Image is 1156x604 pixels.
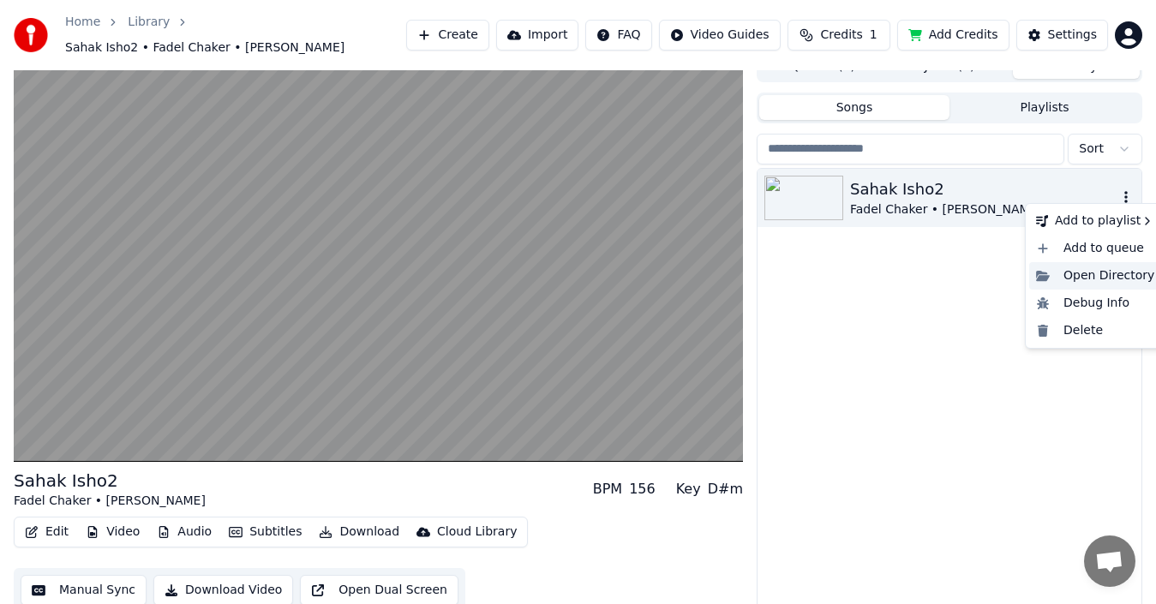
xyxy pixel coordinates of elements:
span: Sort [1079,141,1104,158]
img: youka [14,18,48,52]
div: D#m [708,479,743,499]
button: Playlists [949,95,1140,120]
div: BPM [593,479,622,499]
button: Settings [1016,20,1108,51]
div: Sahak Isho2 [850,177,1117,201]
button: Create [406,20,489,51]
button: Import [496,20,578,51]
button: Video [79,520,147,544]
span: Credits [820,27,862,44]
div: Fadel Chaker • [PERSON_NAME] [14,493,206,510]
button: Edit [18,520,75,544]
button: FAQ [585,20,651,51]
button: Video Guides [659,20,781,51]
div: Fadel Chaker • [PERSON_NAME] [850,201,1117,218]
div: 156 [629,479,656,499]
button: Download [312,520,406,544]
div: Settings [1048,27,1097,44]
button: Songs [759,95,949,120]
nav: breadcrumb [65,14,406,57]
button: Credits1 [788,20,890,51]
a: Home [65,14,100,31]
span: 1 [870,27,877,44]
div: Sahak Isho2 [14,469,206,493]
a: Library [128,14,170,31]
button: Subtitles [222,520,308,544]
button: Add Credits [897,20,1009,51]
div: Key [676,479,701,499]
span: Sahak Isho2 • Fadel Chaker • [PERSON_NAME] [65,39,344,57]
button: Audio [150,520,219,544]
a: Open chat [1084,535,1135,587]
div: Cloud Library [437,523,517,541]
